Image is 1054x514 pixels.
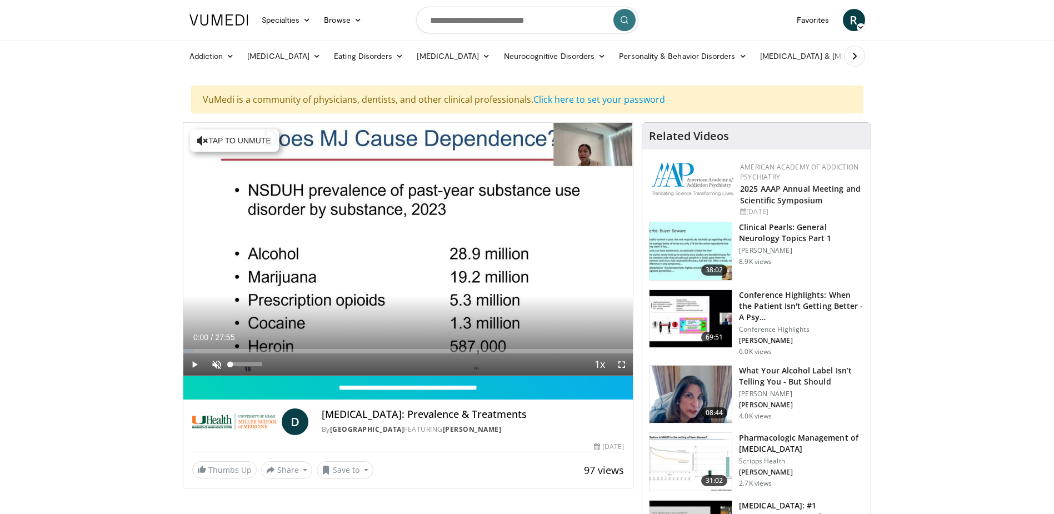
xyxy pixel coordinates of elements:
[192,408,277,435] img: University of Miami
[739,257,772,266] p: 8.9K views
[649,290,864,356] a: 69:51 Conference Highlights: When the Patient Isn't Getting Better - A Psy… Conference Highlights...
[183,45,241,67] a: Addiction
[533,93,665,106] a: Click here to set your password
[739,457,864,466] p: Scripps Health
[317,9,368,31] a: Browse
[330,425,404,434] a: [GEOGRAPHIC_DATA]
[443,425,502,434] a: [PERSON_NAME]
[650,366,732,423] img: 3c46fb29-c319-40f0-ac3f-21a5db39118c.png.150x105_q85_crop-smart_upscale.png
[649,129,729,143] h4: Related Videos
[255,9,318,31] a: Specialties
[189,14,248,26] img: VuMedi Logo
[649,365,864,424] a: 08:44 What Your Alcohol Label Isn’t Telling You - But Should [PERSON_NAME] [PERSON_NAME] 4.0K views
[261,461,313,479] button: Share
[739,347,772,356] p: 6.0K views
[192,461,257,478] a: Thumbs Up
[588,353,611,376] button: Playback Rate
[612,45,753,67] a: Personality & Behavior Disorders
[206,353,228,376] button: Unmute
[739,365,864,387] h3: What Your Alcohol Label Isn’t Telling You - But Should
[215,333,234,342] span: 27:55
[650,290,732,348] img: 4362ec9e-0993-4580-bfd4-8e18d57e1d49.150x105_q85_crop-smart_upscale.jpg
[739,432,864,455] h3: Pharmacologic Management of [MEDICAL_DATA]
[183,349,633,353] div: Progress Bar
[191,86,863,113] div: VuMedi is a community of physicians, dentists, and other clinical professionals.
[190,129,279,152] button: Tap to unmute
[739,390,864,398] p: [PERSON_NAME]
[416,7,638,33] input: Search topics, interventions
[282,408,308,435] a: D
[327,45,410,67] a: Eating Disorders
[611,353,633,376] button: Fullscreen
[739,412,772,421] p: 4.0K views
[650,433,732,491] img: b20a009e-c028-45a8-b15f-eefb193e12bc.150x105_q85_crop-smart_upscale.jpg
[701,332,728,343] span: 69:51
[193,333,208,342] span: 0:00
[701,407,728,418] span: 08:44
[790,9,836,31] a: Favorites
[739,325,864,334] p: Conference Highlights
[843,9,865,31] a: R
[739,222,864,244] h3: Clinical Pearls: General Neurology Topics Part 1
[650,222,732,280] img: 91ec4e47-6cc3-4d45-a77d-be3eb23d61cb.150x105_q85_crop-smart_upscale.jpg
[241,45,327,67] a: [MEDICAL_DATA]
[739,246,864,255] p: [PERSON_NAME]
[497,45,613,67] a: Neurocognitive Disorders
[322,408,624,421] h4: [MEDICAL_DATA]: Prevalence & Treatments
[183,123,633,376] video-js: Video Player
[584,463,624,477] span: 97 views
[649,222,864,281] a: 38:02 Clinical Pearls: General Neurology Topics Part 1 [PERSON_NAME] 8.9K views
[739,468,864,477] p: [PERSON_NAME]
[231,362,262,366] div: Volume Level
[740,183,861,206] a: 2025 AAAP Annual Meeting and Scientific Symposium
[322,425,624,435] div: By FEATURING
[753,45,912,67] a: [MEDICAL_DATA] & [MEDICAL_DATA]
[701,265,728,276] span: 38:02
[651,162,735,196] img: f7c290de-70ae-47e0-9ae1-04035161c232.png.150x105_q85_autocrop_double_scale_upscale_version-0.2.png
[410,45,497,67] a: [MEDICAL_DATA]
[317,461,373,479] button: Save to
[739,401,864,410] p: [PERSON_NAME]
[740,162,858,182] a: American Academy of Addiction Psychiatry
[649,432,864,491] a: 31:02 Pharmacologic Management of [MEDICAL_DATA] Scripps Health [PERSON_NAME] 2.7K views
[740,207,862,217] div: [DATE]
[739,290,864,323] h3: Conference Highlights: When the Patient Isn't Getting Better - A Psy…
[739,336,864,345] p: [PERSON_NAME]
[701,475,728,486] span: 31:02
[594,442,624,452] div: [DATE]
[739,479,772,488] p: 2.7K views
[211,333,213,342] span: /
[183,353,206,376] button: Play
